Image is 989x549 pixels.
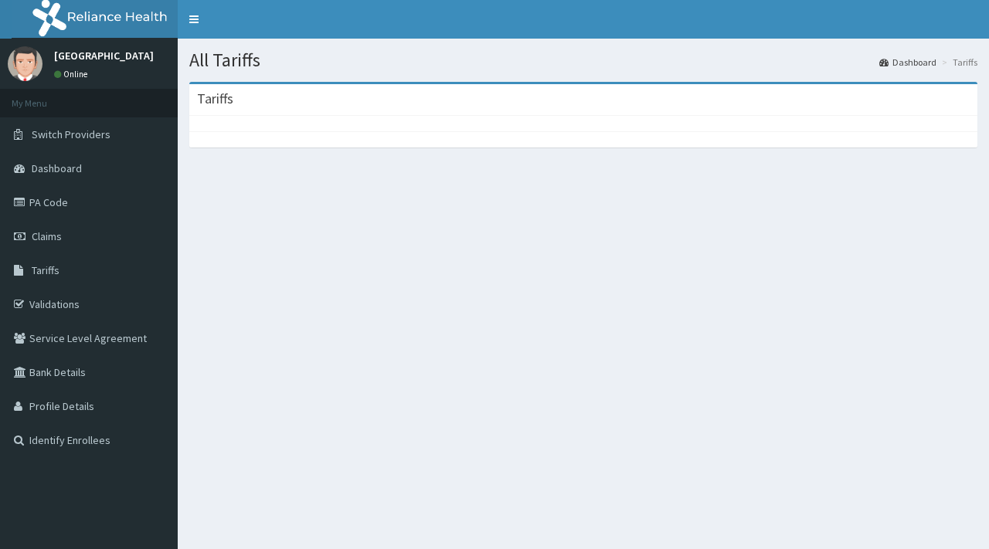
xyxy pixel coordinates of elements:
p: [GEOGRAPHIC_DATA] [54,50,154,61]
a: Dashboard [879,56,936,69]
span: Switch Providers [32,127,110,141]
span: Dashboard [32,161,82,175]
img: User Image [8,46,42,81]
li: Tariffs [938,56,977,69]
h1: All Tariffs [189,50,977,70]
h3: Tariffs [197,92,233,106]
span: Claims [32,229,62,243]
a: Online [54,69,91,80]
span: Tariffs [32,263,59,277]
